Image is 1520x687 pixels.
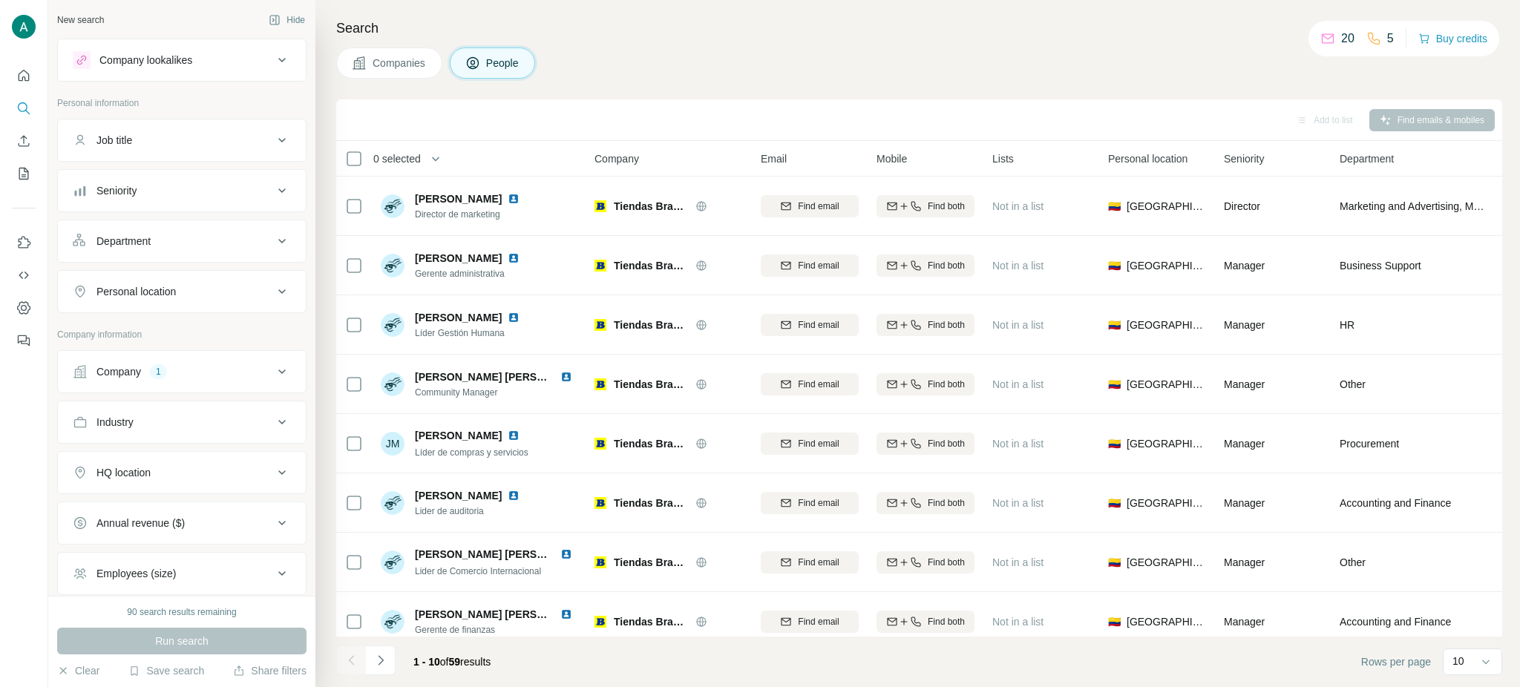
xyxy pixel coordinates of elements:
[798,496,839,510] span: Find email
[594,200,606,212] img: Logo of Tiendas Branchos
[415,548,592,560] span: [PERSON_NAME] [PERSON_NAME]
[233,663,307,678] button: Share filters
[798,200,839,213] span: Find email
[1127,436,1206,451] span: [GEOGRAPHIC_DATA]
[1127,614,1206,629] span: [GEOGRAPHIC_DATA]
[381,432,404,456] div: JM
[761,551,859,573] button: Find email
[992,260,1044,272] span: Not in a list
[373,151,421,166] span: 0 selected
[1224,260,1265,272] span: Manager
[415,608,592,620] span: [PERSON_NAME] [PERSON_NAME]
[12,160,36,187] button: My lists
[761,373,859,395] button: Find email
[381,610,404,634] img: Avatar
[594,260,606,272] img: Logo of Tiendas Branchos
[1224,319,1265,331] span: Manager
[1340,151,1394,166] span: Department
[96,415,134,430] div: Industry
[415,326,525,340] span: Líder Gestión Humana
[127,605,236,619] div: 90 search results remaining
[415,488,502,503] span: [PERSON_NAME]
[761,195,859,217] button: Find email
[798,318,839,332] span: Find email
[486,56,520,70] span: People
[1224,378,1265,390] span: Manager
[1361,654,1431,669] span: Rows per page
[413,656,440,668] span: 1 - 10
[99,53,192,68] div: Company lookalikes
[415,428,502,443] span: [PERSON_NAME]
[57,96,307,110] p: Personal information
[992,616,1044,628] span: Not in a list
[614,318,688,332] span: Tiendas Branchos
[381,254,404,277] img: Avatar
[58,122,306,158] button: Job title
[614,555,688,570] span: Tiendas Branchos
[57,663,99,678] button: Clear
[1224,438,1265,450] span: Manager
[58,556,306,591] button: Employees (size)
[614,496,688,510] span: Tiendas Branchos
[415,623,578,637] span: Gerente de finanzas
[1108,555,1121,570] span: 🇨🇴
[877,492,974,514] button: Find both
[12,229,36,256] button: Use Surfe on LinkedIn
[96,516,185,530] div: Annual revenue ($)
[1127,555,1206,570] span: [GEOGRAPHIC_DATA]
[96,465,151,480] div: HQ location
[128,663,204,678] button: Save search
[877,314,974,336] button: Find both
[877,373,974,395] button: Find both
[58,223,306,259] button: Department
[1340,318,1354,332] span: HR
[928,437,965,450] span: Find both
[57,13,104,27] div: New search
[1108,496,1121,510] span: 🇨🇴
[1340,614,1451,629] span: Accounting and Finance
[1127,318,1206,332] span: [GEOGRAPHIC_DATA]
[415,251,502,266] span: [PERSON_NAME]
[258,9,315,31] button: Hide
[1340,258,1421,273] span: Business Support
[415,193,502,205] span: [PERSON_NAME]
[12,262,36,289] button: Use Surfe API
[1127,258,1206,273] span: [GEOGRAPHIC_DATA]
[1127,496,1206,510] span: [GEOGRAPHIC_DATA]
[381,194,404,218] img: Avatar
[366,645,396,675] button: Navigate to next page
[1108,377,1121,392] span: 🇨🇴
[58,173,306,208] button: Seniority
[594,497,606,509] img: Logo of Tiendas Branchos
[928,496,965,510] span: Find both
[798,378,839,391] span: Find email
[12,128,36,154] button: Enrich CSV
[798,259,839,272] span: Find email
[415,208,525,221] span: Director de marketing
[415,310,502,325] span: [PERSON_NAME]
[58,404,306,440] button: Industry
[96,284,176,299] div: Personal location
[761,151,787,166] span: Email
[1108,258,1121,273] span: 🇨🇴
[614,377,688,392] span: Tiendas Branchos
[1108,151,1187,166] span: Personal location
[928,378,965,391] span: Find both
[1340,436,1399,451] span: Procurement
[1108,614,1121,629] span: 🇨🇴
[594,378,606,390] img: Logo of Tiendas Branchos
[1452,654,1464,668] p: 10
[1341,30,1354,47] p: 20
[381,491,404,515] img: Avatar
[150,365,167,378] div: 1
[1224,151,1264,166] span: Seniority
[1224,616,1265,628] span: Manager
[798,615,839,628] span: Find email
[877,254,974,277] button: Find both
[12,295,36,321] button: Dashboard
[96,133,132,148] div: Job title
[761,314,859,336] button: Find email
[761,611,859,633] button: Find email
[614,258,688,273] span: Tiendas Branchos
[928,200,965,213] span: Find both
